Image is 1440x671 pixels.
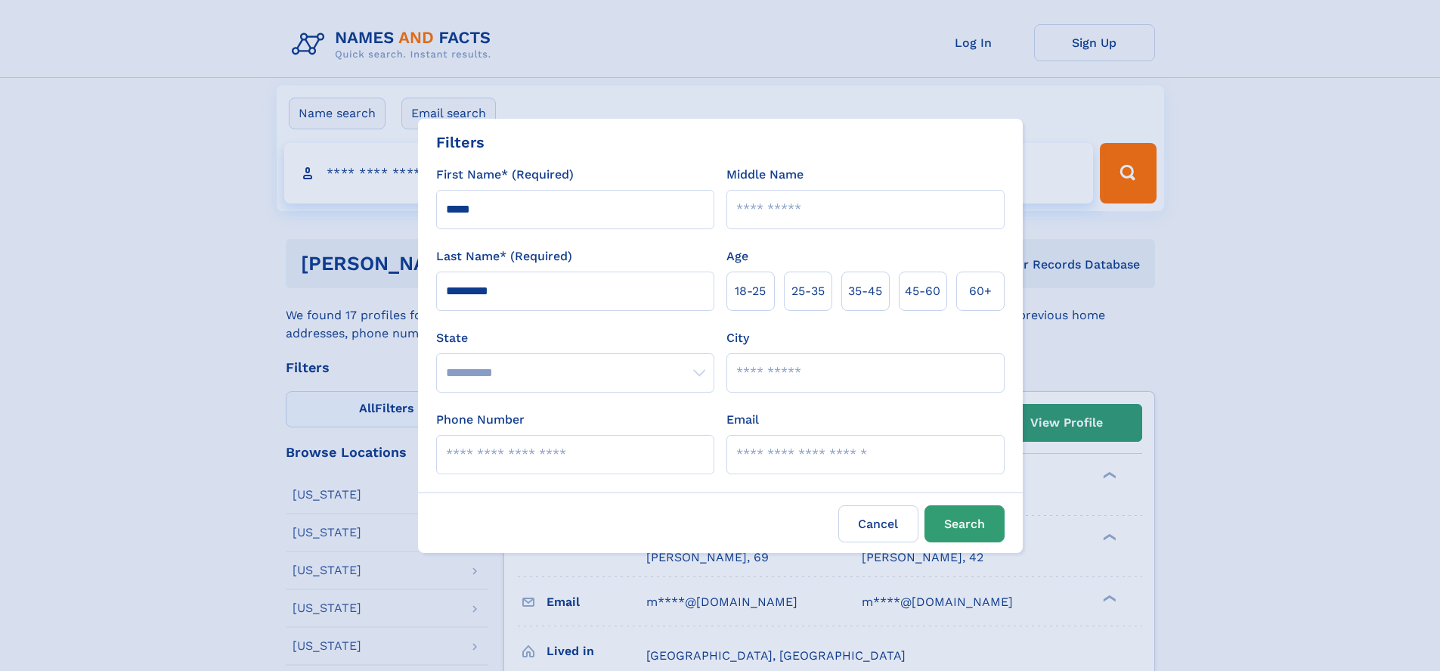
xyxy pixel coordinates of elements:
[905,282,940,300] span: 45‑60
[436,166,574,184] label: First Name* (Required)
[436,247,572,266] label: Last Name* (Required)
[848,282,882,300] span: 35‑45
[735,282,766,300] span: 18‑25
[791,282,825,300] span: 25‑35
[726,247,748,266] label: Age
[924,505,1005,542] button: Search
[838,505,918,542] label: Cancel
[436,411,525,429] label: Phone Number
[436,131,485,154] div: Filters
[436,329,714,347] label: State
[969,282,992,300] span: 60+
[726,329,749,347] label: City
[726,411,759,429] label: Email
[726,166,804,184] label: Middle Name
